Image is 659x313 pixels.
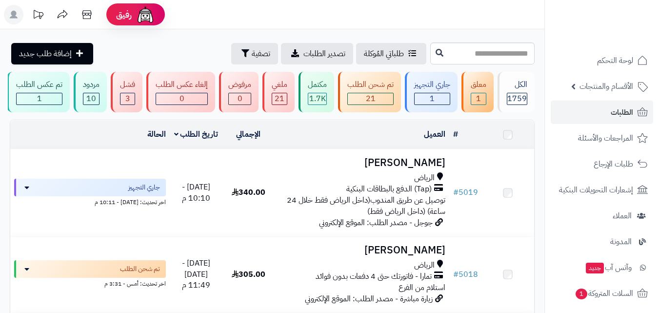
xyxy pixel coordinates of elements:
h3: [PERSON_NAME] [279,245,445,256]
span: تصفية [252,48,270,60]
div: 10 [83,93,99,104]
span: تمارا - فاتورتك حتى 4 دفعات بدون فوائد [316,271,432,282]
div: جاري التجهيز [414,79,450,90]
span: 1 [37,93,42,104]
div: اخر تحديث: [DATE] - 10:11 م [14,196,166,207]
span: وآتس آب [585,261,632,274]
div: فشل [120,79,135,90]
span: 305.00 [232,269,265,280]
span: 21 [275,93,284,104]
a: تاريخ الطلب [174,128,219,140]
div: مرفوض [228,79,251,90]
span: السلات المتروكة [575,287,633,300]
span: # [453,187,459,198]
span: رفيق [116,9,132,21]
div: 0 [156,93,207,104]
span: إشعارات التحويلات البنكية [559,183,633,197]
span: تصدير الطلبات [303,48,345,60]
span: العملاء [613,209,632,223]
a: تحديثات المنصة [26,5,50,27]
span: # [453,269,459,280]
a: إلغاء عكس الطلب 0 [144,72,217,112]
div: 1 [415,93,450,104]
span: جاري التجهيز [128,183,160,192]
span: 3 [125,93,130,104]
a: تصدير الطلبات [281,43,353,64]
span: الرياض [414,172,435,184]
a: مكتمل 1.7K [297,72,336,112]
span: 1 [430,93,435,104]
a: تم عكس الطلب 1 [5,72,72,112]
a: المدونة [551,230,653,253]
div: 21 [272,93,287,104]
a: #5018 [453,269,478,280]
a: إضافة طلب جديد [11,43,93,64]
a: المراجعات والأسئلة [551,126,653,150]
span: 1759 [507,93,527,104]
a: معلق 1 [459,72,496,112]
a: إشعارات التحويلات البنكية [551,178,653,202]
a: الكل1759 [496,72,537,112]
span: لوحة التحكم [597,54,633,67]
div: ملغي [272,79,287,90]
span: [DATE] - [DATE] 11:49 م [182,257,210,292]
div: 3 [120,93,135,104]
img: logo-2.png [593,27,650,48]
div: معلق [471,79,486,90]
a: العميل [424,128,445,140]
a: العملاء [551,204,653,228]
span: إضافة طلب جديد [19,48,72,60]
span: 1.7K [309,93,326,104]
span: الطلبات [611,105,633,119]
a: مردود 10 [72,72,109,112]
a: #5019 [453,187,478,198]
span: زيارة مباشرة - مصدر الطلب: الموقع الإلكتروني [305,293,433,305]
a: مرفوض 0 [217,72,260,112]
span: 340.00 [232,187,265,198]
img: ai-face.png [136,5,155,24]
a: ملغي 21 [260,72,297,112]
span: 1 [476,93,481,104]
div: تم شحن الطلب [347,79,394,90]
div: 21 [348,93,393,104]
span: طلباتي المُوكلة [364,48,404,60]
span: 0 [180,93,184,104]
span: جديد [586,263,604,273]
div: 1 [17,93,62,104]
a: فشل 3 [109,72,144,112]
span: المراجعات والأسئلة [578,131,633,145]
span: 1 [576,289,587,299]
span: 10 [86,93,96,104]
div: اخر تحديث: أمس - 3:31 م [14,278,166,288]
a: طلباتي المُوكلة [356,43,426,64]
div: الكل [507,79,527,90]
div: 0 [229,93,251,104]
div: مردود [83,79,100,90]
span: جوجل - مصدر الطلب: الموقع الإلكتروني [319,217,433,229]
span: (Tap) الدفع بالبطاقات البنكية [346,184,432,195]
span: الأقسام والمنتجات [579,80,633,93]
a: تم شحن الطلب 21 [336,72,403,112]
span: [DATE] - 10:10 م [182,181,210,204]
h3: [PERSON_NAME] [279,157,445,168]
a: السلات المتروكة1 [551,282,653,305]
a: الحالة [147,128,166,140]
div: 1695 [308,93,326,104]
span: تم شحن الطلب [120,264,160,274]
span: 0 [238,93,242,104]
div: 1 [471,93,486,104]
div: مكتمل [308,79,327,90]
a: وآتس آبجديد [551,256,653,279]
div: إلغاء عكس الطلب [156,79,208,90]
span: توصيل عن طريق المندوب(داخل الرياض فقط خلال 24 ساعة) (داخل الرياض فقط) [287,194,445,217]
a: طلبات الإرجاع [551,152,653,176]
span: 21 [366,93,376,104]
button: تصفية [231,43,278,64]
span: المدونة [610,235,632,249]
span: الرياض [414,260,435,271]
div: تم عكس الطلب [16,79,62,90]
span: استلام من الفرع [399,282,445,293]
a: لوحة التحكم [551,49,653,72]
span: طلبات الإرجاع [594,157,633,171]
a: جاري التجهيز 1 [403,72,459,112]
